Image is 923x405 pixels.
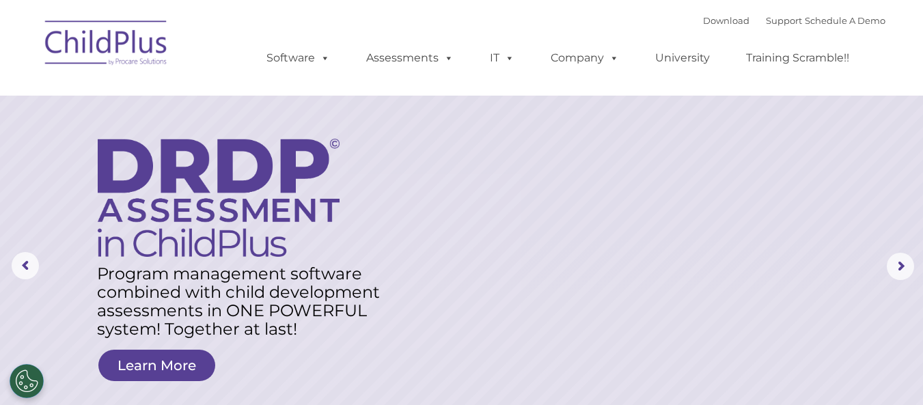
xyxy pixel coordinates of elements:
a: IT [476,44,528,72]
a: Assessments [353,44,467,72]
a: University [642,44,724,72]
a: Support [766,15,802,26]
a: Schedule A Demo [805,15,885,26]
img: ChildPlus by Procare Solutions [38,11,175,79]
span: Phone number [190,146,248,156]
span: Last name [190,90,232,100]
a: Download [703,15,749,26]
a: Training Scramble!! [732,44,863,72]
rs-layer: Program management software combined with child development assessments in ONE POWERFUL system! T... [97,264,393,338]
a: Learn More [98,350,215,381]
button: Cookies Settings [10,364,44,398]
img: DRDP Assessment in ChildPlus [98,139,340,257]
font: | [703,15,885,26]
a: Software [253,44,344,72]
a: Company [537,44,633,72]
